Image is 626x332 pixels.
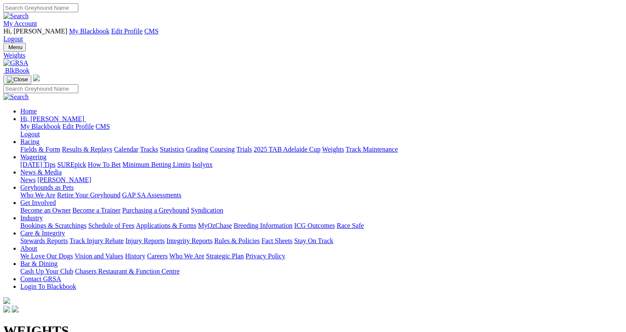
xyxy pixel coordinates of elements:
[20,123,623,138] div: Hi, [PERSON_NAME]
[192,161,212,168] a: Isolynx
[3,20,37,27] a: My Account
[294,237,333,244] a: Stay On Track
[214,237,260,244] a: Rules & Policies
[111,28,143,35] a: Edit Profile
[206,252,244,260] a: Strategic Plan
[20,252,623,260] div: About
[20,268,623,275] div: Bar & Dining
[186,146,208,153] a: Grading
[57,161,86,168] a: SUREpick
[3,35,23,42] a: Logout
[20,230,65,237] a: Care & Integrity
[169,252,204,260] a: Who We Are
[3,28,67,35] span: Hi, [PERSON_NAME]
[20,214,43,221] a: Industry
[20,199,56,206] a: Get Involved
[20,191,623,199] div: Greyhounds as Pets
[20,146,623,153] div: Racing
[125,237,165,244] a: Injury Reports
[12,306,19,313] img: twitter.svg
[160,146,185,153] a: Statistics
[20,123,61,130] a: My Blackbook
[20,146,60,153] a: Fields & Form
[96,123,110,130] a: CMS
[20,222,623,230] div: Industry
[20,115,86,122] a: Hi, [PERSON_NAME]
[20,176,36,183] a: News
[346,146,398,153] a: Track Maintenance
[20,222,86,229] a: Bookings & Scratchings
[3,52,623,59] a: Weights
[3,59,28,67] img: GRSA
[140,146,158,153] a: Tracks
[294,222,335,229] a: ICG Outcomes
[20,169,62,176] a: News & Media
[125,252,145,260] a: History
[20,260,58,267] a: Bar & Dining
[122,161,190,168] a: Minimum Betting Limits
[20,130,40,138] a: Logout
[114,146,138,153] a: Calendar
[69,237,124,244] a: Track Injury Rebate
[3,93,29,101] img: Search
[37,176,91,183] a: [PERSON_NAME]
[72,207,121,214] a: Become a Trainer
[20,245,37,252] a: About
[20,108,37,115] a: Home
[20,207,71,214] a: Become an Owner
[75,268,179,275] a: Chasers Restaurant & Function Centre
[122,207,189,214] a: Purchasing a Greyhound
[236,146,252,153] a: Trials
[74,252,123,260] a: Vision and Values
[63,123,94,130] a: Edit Profile
[144,28,159,35] a: CMS
[3,306,10,313] img: facebook.svg
[3,67,30,74] a: BlkBook
[20,138,39,145] a: Racing
[20,283,76,290] a: Login To Blackbook
[20,268,73,275] a: Cash Up Your Club
[3,297,10,304] img: logo-grsa-white.png
[20,252,73,260] a: We Love Our Dogs
[234,222,292,229] a: Breeding Information
[3,75,31,84] button: Toggle navigation
[136,222,196,229] a: Applications & Forms
[20,275,61,282] a: Contact GRSA
[20,237,623,245] div: Care & Integrity
[8,44,22,50] span: Menu
[3,12,29,20] img: Search
[88,222,134,229] a: Schedule of Fees
[20,161,623,169] div: Wagering
[322,146,344,153] a: Weights
[57,191,121,199] a: Retire Your Greyhound
[122,191,182,199] a: GAP SA Assessments
[3,28,623,43] div: My Account
[20,191,55,199] a: Who We Are
[20,115,84,122] span: Hi, [PERSON_NAME]
[245,252,285,260] a: Privacy Policy
[20,237,68,244] a: Stewards Reports
[62,146,112,153] a: Results & Replays
[88,161,121,168] a: How To Bet
[166,237,212,244] a: Integrity Reports
[33,75,40,81] img: logo-grsa-white.png
[262,237,292,244] a: Fact Sheets
[20,161,55,168] a: [DATE] Tips
[198,222,232,229] a: MyOzChase
[20,184,74,191] a: Greyhounds as Pets
[210,146,235,153] a: Coursing
[3,43,26,52] button: Toggle navigation
[191,207,223,214] a: Syndication
[20,176,623,184] div: News & Media
[69,28,110,35] a: My Blackbook
[5,67,30,74] span: BlkBook
[147,252,168,260] a: Careers
[20,153,47,160] a: Wagering
[20,207,623,214] div: Get Involved
[7,76,28,83] img: Close
[254,146,320,153] a: 2025 TAB Adelaide Cup
[336,222,364,229] a: Race Safe
[3,84,78,93] input: Search
[3,3,78,12] input: Search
